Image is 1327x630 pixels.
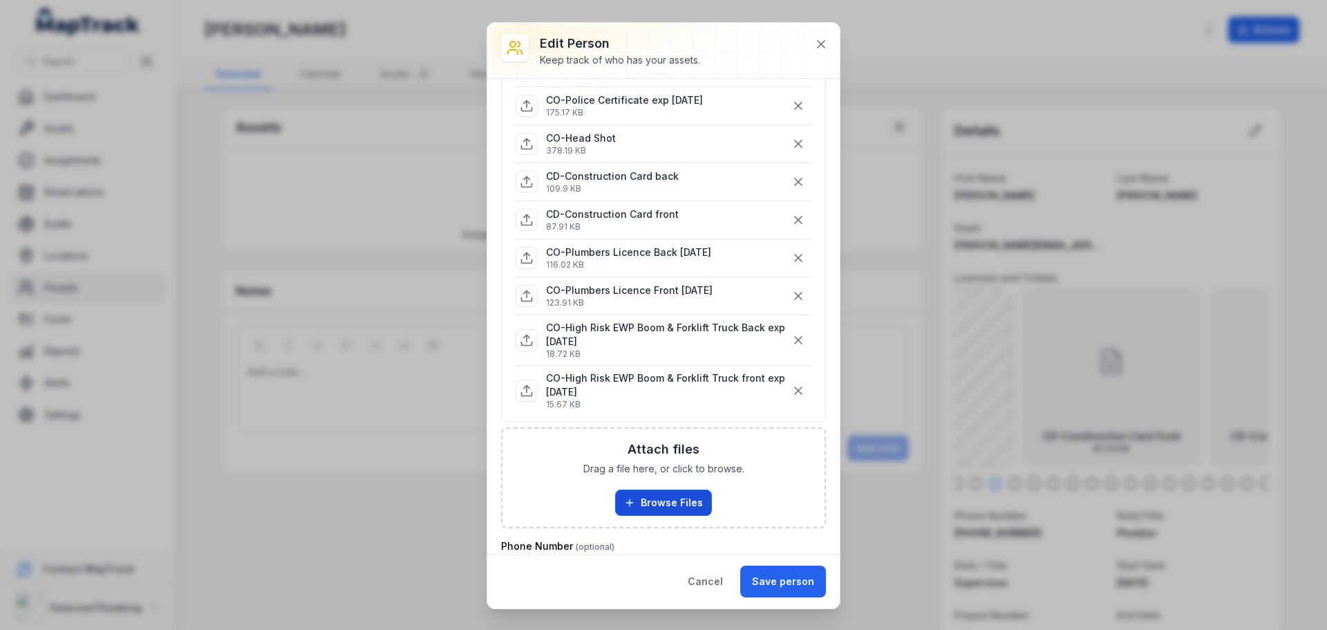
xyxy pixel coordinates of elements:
p: CO-Plumbers Licence Front [DATE] [546,284,713,297]
p: 116.02 KB [546,259,711,270]
p: 175.17 KB [546,107,703,118]
p: 378.19 KB [546,145,616,156]
p: 109.9 KB [546,183,679,194]
div: Keep track of who has your assets. [540,53,700,67]
p: CO-Plumbers Licence Back [DATE] [546,245,711,259]
span: Drag a file here, or click to browse. [583,462,744,476]
p: CD-Construction Card front [546,207,679,221]
h3: Attach files [628,440,699,459]
button: Cancel [676,566,735,597]
button: Browse Files [615,490,712,516]
button: Save person [740,566,826,597]
p: 18.72 KB [546,349,785,360]
p: CO-High Risk EWP Boom & Forklift Truck front exp [DATE] [546,371,785,399]
p: CD-Construction Card back [546,169,679,183]
p: CO-Head Shot [546,131,616,145]
p: CO-High Risk EWP Boom & Forklift Truck Back exp [DATE] [546,321,785,349]
p: 123.91 KB [546,297,713,308]
p: CO-Police Certificate exp [DATE] [546,93,703,107]
label: Phone Number [501,539,614,553]
h3: Edit person [540,34,700,53]
p: 15.67 KB [546,399,785,410]
p: 87.91 KB [546,221,679,232]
